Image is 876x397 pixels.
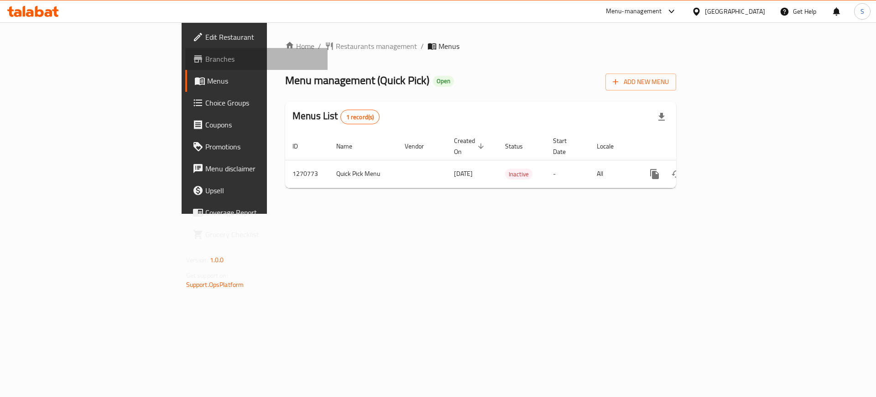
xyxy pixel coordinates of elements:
[405,141,436,152] span: Vendor
[546,160,589,188] td: -
[505,141,535,152] span: Status
[336,141,364,152] span: Name
[205,229,321,240] span: Grocery Checklist
[644,163,666,185] button: more
[505,169,532,180] span: Inactive
[340,110,380,124] div: Total records count
[589,160,636,188] td: All
[185,223,328,245] a: Grocery Checklist
[421,41,424,52] li: /
[438,41,459,52] span: Menus
[185,48,328,70] a: Branches
[325,41,417,52] a: Restaurants management
[433,77,454,85] span: Open
[636,132,739,160] th: Actions
[185,70,328,92] a: Menus
[205,32,321,42] span: Edit Restaurant
[433,76,454,87] div: Open
[651,106,673,128] div: Export file
[205,141,321,152] span: Promotions
[186,254,209,266] span: Version:
[336,41,417,52] span: Restaurants management
[285,132,739,188] table: enhanced table
[606,6,662,17] div: Menu-management
[597,141,626,152] span: Locale
[205,53,321,64] span: Branches
[185,136,328,158] a: Promotions
[185,180,328,201] a: Upsell
[605,74,676,90] button: Add New Menu
[341,113,380,122] span: 1 record(s)
[185,114,328,136] a: Coupons
[553,135,579,157] span: Start Date
[666,163,688,185] button: Change Status
[210,254,224,266] span: 1.0.0
[505,169,532,180] div: Inactive
[454,168,473,180] span: [DATE]
[205,207,321,218] span: Coverage Report
[613,76,669,88] span: Add New Menu
[285,41,676,52] nav: breadcrumb
[185,26,328,48] a: Edit Restaurant
[205,185,321,196] span: Upsell
[207,75,321,86] span: Menus
[292,141,310,152] span: ID
[705,6,765,16] div: [GEOGRAPHIC_DATA]
[285,70,429,90] span: Menu management ( Quick Pick )
[205,97,321,108] span: Choice Groups
[454,135,487,157] span: Created On
[329,160,397,188] td: Quick Pick Menu
[185,92,328,114] a: Choice Groups
[185,201,328,223] a: Coverage Report
[205,119,321,130] span: Coupons
[860,6,864,16] span: S
[186,270,228,281] span: Get support on:
[186,279,244,291] a: Support.OpsPlatform
[205,163,321,174] span: Menu disclaimer
[185,158,328,180] a: Menu disclaimer
[292,109,380,124] h2: Menus List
